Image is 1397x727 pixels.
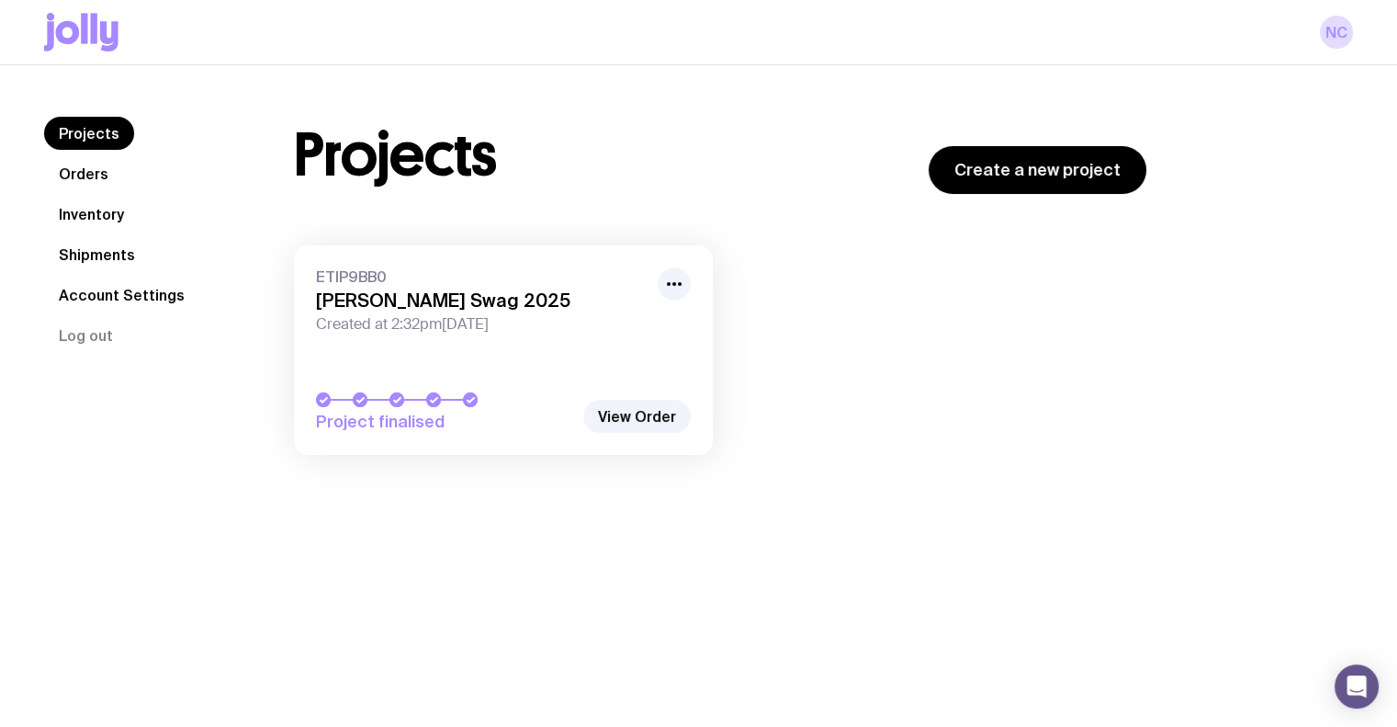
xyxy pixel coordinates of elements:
a: NC [1320,16,1353,49]
span: ETIP9BB0 [316,267,647,286]
a: Shipments [44,238,150,271]
button: Log out [44,319,128,352]
a: View Order [583,400,691,433]
a: Create a new project [929,146,1146,194]
a: Orders [44,157,123,190]
a: Inventory [44,198,139,231]
div: Open Intercom Messenger [1335,665,1379,709]
span: Project finalised [316,411,573,433]
h1: Projects [294,126,497,185]
a: Projects [44,117,134,150]
a: ETIP9BB0[PERSON_NAME] Swag 2025Created at 2:32pm[DATE]Project finalised [294,245,713,455]
h3: [PERSON_NAME] Swag 2025 [316,290,647,312]
span: Created at 2:32pm[DATE] [316,315,647,334]
a: Account Settings [44,278,199,312]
